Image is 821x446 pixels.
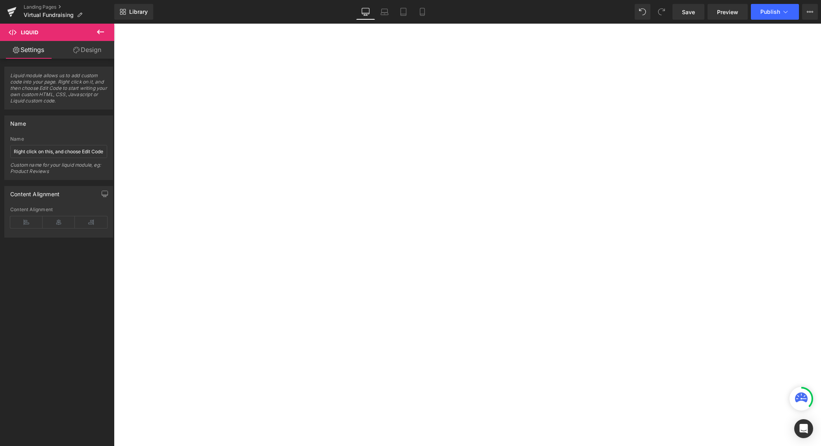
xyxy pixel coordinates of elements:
span: Preview [717,8,738,16]
a: Design [59,41,116,59]
span: Library [129,8,148,15]
a: Landing Pages [24,4,114,10]
span: Save [682,8,695,16]
a: Laptop [375,4,394,20]
span: Publish [760,9,780,15]
a: Tablet [394,4,413,20]
a: Mobile [413,4,432,20]
a: Desktop [356,4,375,20]
button: Undo [635,4,650,20]
div: Name [10,136,107,142]
button: More [802,4,818,20]
button: Publish [751,4,799,20]
div: Content Alignment [10,207,107,212]
div: Custom name for your liquid module, eg: Product Reviews [10,162,107,180]
div: Open Intercom Messenger [794,419,813,438]
button: Redo [654,4,669,20]
div: Name [10,116,26,127]
span: Virtual Fundraising [24,12,74,18]
span: Liquid [21,29,38,35]
div: Content Alignment [10,186,59,197]
a: New Library [114,4,153,20]
span: Liquid module allows us to add custom code into your page. Right click on it, and then choose Edi... [10,72,107,109]
a: Preview [708,4,748,20]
